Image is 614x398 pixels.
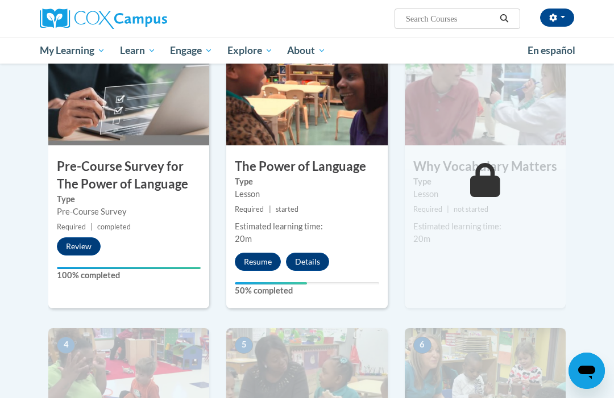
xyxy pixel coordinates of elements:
[520,39,583,62] a: En español
[235,220,379,233] div: Estimated learning time:
[235,337,253,354] span: 5
[286,253,329,271] button: Details
[48,32,209,145] img: Course Image
[269,205,271,213] span: |
[57,193,201,206] label: Type
[540,9,574,27] button: Account Settings
[32,37,113,64] a: My Learning
[413,188,557,200] div: Lesson
[405,12,496,26] input: Search Courses
[413,205,442,213] span: Required
[220,37,280,64] a: Explore
[31,37,583,64] div: Main menu
[57,269,201,282] label: 100% completed
[405,158,566,175] h3: Why Vocabulary Matters
[227,44,273,57] span: Explore
[40,44,105,57] span: My Learning
[447,205,449,213] span: |
[97,223,131,231] span: completed
[235,284,379,297] label: 50% completed
[413,234,430,244] span: 20m
[163,37,220,64] a: Engage
[57,267,201,269] div: Your progress
[170,44,213,57] span: Engage
[226,158,387,175] h3: The Power of Language
[496,12,513,26] button: Search
[235,253,281,271] button: Resume
[57,206,201,218] div: Pre-Course Survey
[413,175,557,188] label: Type
[57,337,75,354] span: 4
[90,223,93,231] span: |
[405,32,566,145] img: Course Image
[235,188,379,200] div: Lesson
[235,282,307,284] div: Your progress
[235,175,379,188] label: Type
[280,37,334,64] a: About
[287,44,326,57] span: About
[226,32,387,145] img: Course Image
[48,158,209,193] h3: Pre-Course Survey for The Power of Language
[57,223,86,231] span: Required
[413,220,557,233] div: Estimated learning time:
[235,234,252,244] span: 20m
[40,9,167,29] img: Cox Campus
[120,44,156,57] span: Learn
[454,205,488,213] span: not started
[113,37,163,64] a: Learn
[528,44,575,56] span: En español
[569,353,605,389] iframe: Button to launch messaging window
[235,205,264,213] span: Required
[276,205,298,213] span: started
[57,237,101,255] button: Review
[40,9,206,29] a: Cox Campus
[413,337,432,354] span: 6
